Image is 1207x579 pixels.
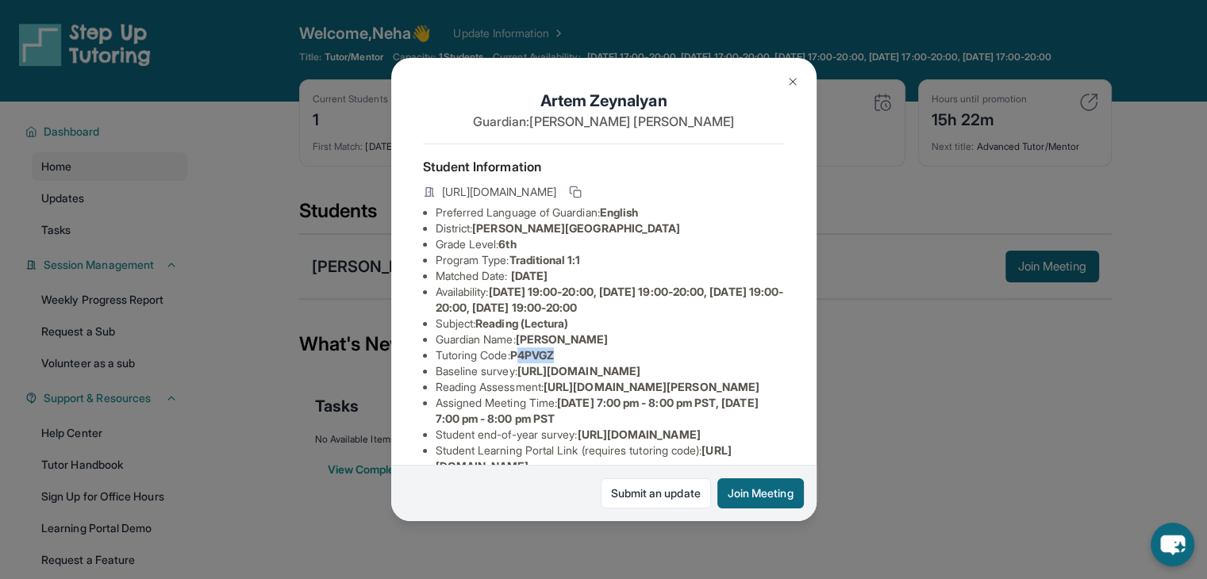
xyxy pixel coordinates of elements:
li: Assigned Meeting Time : [436,395,785,427]
span: [DATE] 7:00 pm - 8:00 pm PST, [DATE] 7:00 pm - 8:00 pm PST [436,396,759,425]
span: [DATE] [511,269,548,282]
span: [DATE] 19:00-20:00, [DATE] 19:00-20:00, [DATE] 19:00-20:00, [DATE] 19:00-20:00 [436,285,784,314]
li: Baseline survey : [436,363,785,379]
li: District: [436,220,785,236]
span: Reading (Lectura) [475,316,568,330]
span: 6th [498,237,516,251]
button: Copy link [566,182,585,201]
span: [PERSON_NAME] [516,332,609,346]
img: Close Icon [786,75,799,88]
li: Student Learning Portal Link (requires tutoring code) : [436,443,785,474]
p: Guardian: [PERSON_NAME] [PERSON_NAME] [423,112,785,131]
span: [URL][DOMAIN_NAME] [577,428,700,441]
span: [URL][DOMAIN_NAME] [517,364,640,378]
li: Guardian Name : [436,332,785,347]
button: chat-button [1151,523,1194,566]
span: English [600,205,639,219]
li: Grade Level: [436,236,785,252]
span: [URL][DOMAIN_NAME] [442,184,556,200]
h4: Student Information [423,157,785,176]
h1: Artem Zeynalyan [423,90,785,112]
span: [PERSON_NAME][GEOGRAPHIC_DATA] [472,221,680,235]
li: Student end-of-year survey : [436,427,785,443]
span: Traditional 1:1 [509,253,580,266]
li: Reading Assessment : [436,379,785,395]
li: Tutoring Code : [436,347,785,363]
li: Matched Date: [436,268,785,284]
button: Join Meeting [717,478,804,508]
li: Availability: [436,284,785,316]
li: Program Type: [436,252,785,268]
span: P4PVGZ [510,348,554,362]
span: [URL][DOMAIN_NAME][PERSON_NAME] [544,380,759,393]
a: Submit an update [601,478,711,508]
li: Subject : [436,316,785,332]
li: Preferred Language of Guardian: [436,205,785,220]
